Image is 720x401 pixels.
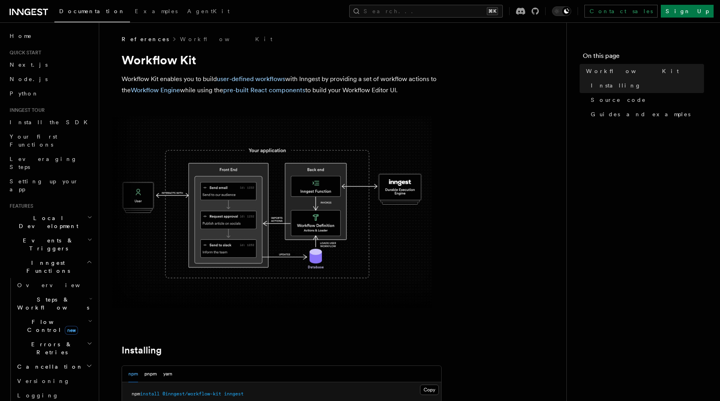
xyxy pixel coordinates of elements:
a: Install the SDK [6,115,94,129]
button: Steps & Workflows [14,292,94,315]
span: Python [10,90,39,97]
a: user-defined workflows [217,75,285,83]
a: Installing [588,78,704,93]
span: References [122,35,169,43]
span: Flow Control [14,318,88,334]
span: install [140,391,160,397]
span: Inngest tour [6,107,45,113]
span: Workflow Kit [586,67,679,75]
button: Toggle dark mode [552,6,571,16]
span: Local Development [6,214,87,230]
span: Installing [591,81,641,89]
span: Steps & Workflows [14,296,89,312]
span: Examples [135,8,178,14]
span: Setting up your app [10,178,78,193]
span: Versioning [17,378,70,384]
span: Documentation [59,8,125,14]
a: Home [6,29,94,43]
a: Your first Functions [6,129,94,152]
span: Cancellation [14,363,83,371]
span: new [65,326,78,335]
span: Node.js [10,76,48,82]
button: Copy [420,385,439,395]
h4: On this page [583,51,704,64]
a: Leveraging Steps [6,152,94,174]
button: Errors & Retries [14,337,94,359]
span: Source code [591,96,646,104]
a: AgentKit [182,2,234,22]
button: Events & Triggers [6,233,94,256]
a: Workflow Kit [583,64,704,78]
span: Next.js [10,62,48,68]
a: Contact sales [584,5,658,18]
span: Overview [17,282,100,288]
span: @inngest/workflow-kit [162,391,221,397]
span: Inngest Functions [6,259,86,275]
a: pre-built React components [223,86,305,94]
button: yarn [163,366,172,382]
span: Logging [17,392,59,399]
a: Examples [130,2,182,22]
a: Python [6,86,94,101]
a: Documentation [54,2,130,22]
a: Installing [122,345,162,356]
button: npm [128,366,138,382]
kbd: ⌘K [487,7,498,15]
a: Next.js [6,58,94,72]
a: Setting up your app [6,174,94,197]
span: Features [6,203,33,209]
span: Guides and examples [591,110,690,118]
button: Flow Controlnew [14,315,94,337]
span: Events & Triggers [6,236,87,252]
button: pnpm [144,366,157,382]
a: Source code [588,93,704,107]
a: Workflow Kit [180,35,272,43]
img: The Workflow Kit provides a Workflow Engine to compose workflow actions on the back end and a set... [112,117,432,308]
span: Your first Functions [10,133,57,148]
span: Leveraging Steps [10,156,77,170]
a: Overview [14,278,94,292]
a: Versioning [14,374,94,388]
a: Guides and examples [588,107,704,121]
a: Node.js [6,72,94,86]
span: npm [132,391,140,397]
p: Workflow Kit enables you to build with Inngest by providing a set of workflow actions to the whil... [122,73,442,96]
a: Sign Up [661,5,714,18]
span: Quick start [6,50,41,56]
span: Home [10,32,32,40]
span: Install the SDK [10,119,92,125]
span: Errors & Retries [14,340,87,356]
span: inngest [224,391,244,397]
button: Cancellation [14,359,94,374]
button: Local Development [6,211,94,233]
a: Workflow Engine [131,86,180,94]
button: Search...⌘K [349,5,503,18]
h1: Workflow Kit [122,53,442,67]
span: AgentKit [187,8,230,14]
button: Inngest Functions [6,256,94,278]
